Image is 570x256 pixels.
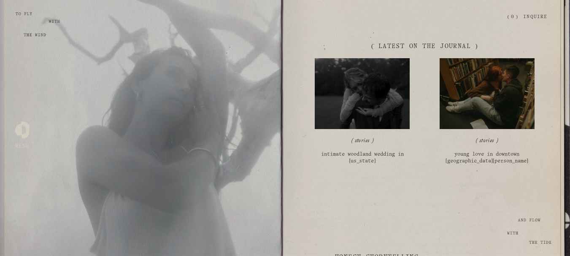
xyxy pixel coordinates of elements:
[355,136,370,146] a: stories
[479,136,494,146] a: stories
[508,14,518,20] a: 0 items in cart
[434,58,540,129] img: young love in downtown santa cruz
[440,58,535,129] a: young love in downtown santa cruz
[446,152,528,163] a: young love in downtown [GEOGRAPHIC_DATA][PERSON_NAME]
[511,15,514,19] span: 0
[315,58,410,129] a: intimate woodland wedding in north Carolina
[516,15,518,19] span: )
[309,58,416,129] img: intimate woodland wedding in north Carolina
[523,10,547,24] a: Inquire
[508,15,509,19] span: (
[305,42,544,51] h2: ( latest on the Journal )
[321,152,404,163] a: intimate woodland wedding in [US_STATE]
